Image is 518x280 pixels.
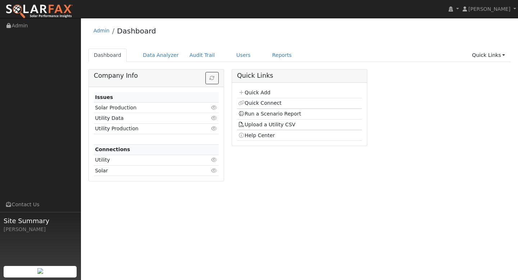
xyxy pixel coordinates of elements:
a: Dashboard [88,49,127,62]
td: Utility Data [94,113,199,123]
a: Help Center [238,132,275,138]
td: Utility Production [94,123,199,134]
div: [PERSON_NAME] [4,226,77,233]
a: Quick Links [467,49,510,62]
a: Upload a Utility CSV [238,122,295,127]
img: retrieve [37,268,43,274]
a: Audit Trail [184,49,220,62]
strong: Connections [95,146,130,152]
a: Dashboard [117,27,156,35]
a: Quick Connect [238,100,281,106]
i: Click to view [211,168,218,173]
i: Click to view [211,116,218,121]
strong: Issues [95,94,113,100]
a: Users [231,49,256,62]
a: Quick Add [238,90,270,95]
h5: Company Info [94,72,219,80]
h5: Quick Links [237,72,362,80]
td: Utility [94,155,199,165]
td: Solar [94,166,199,176]
a: Admin [94,28,110,33]
i: Click to view [211,126,218,131]
a: Reports [267,49,297,62]
i: Click to view [211,157,218,162]
img: SolarFax [5,4,73,19]
i: Click to view [211,105,218,110]
a: Data Analyzer [137,49,184,62]
span: [PERSON_NAME] [468,6,510,12]
td: Solar Production [94,103,199,113]
a: Run a Scenario Report [238,111,301,117]
span: Site Summary [4,216,77,226]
